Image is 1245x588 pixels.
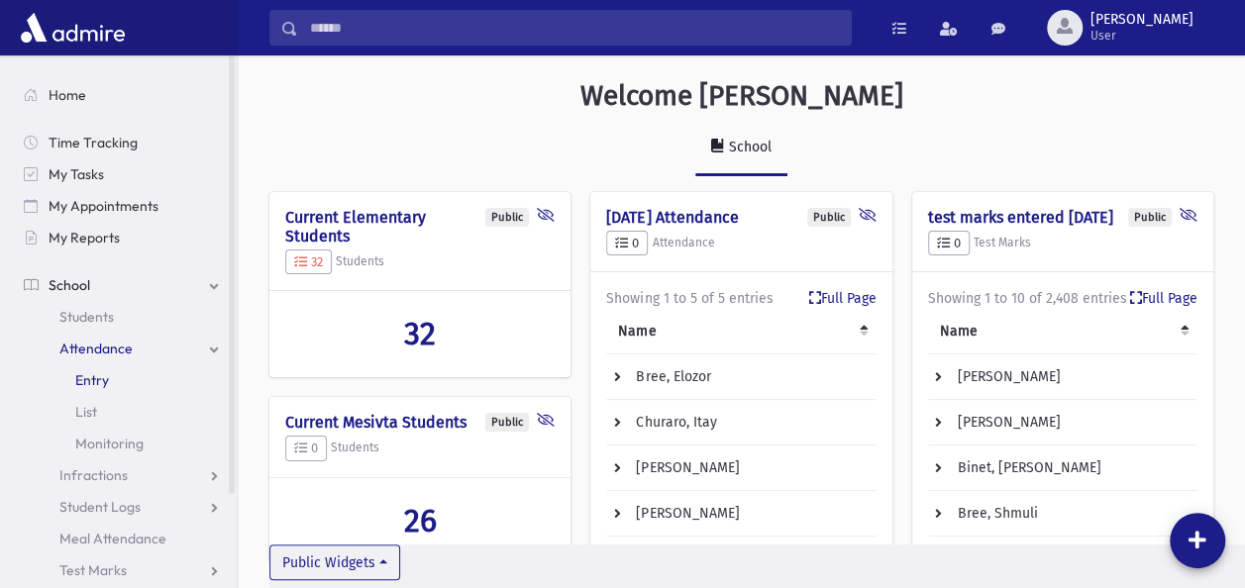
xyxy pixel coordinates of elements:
[59,466,128,484] span: Infractions
[8,459,237,491] a: Infractions
[294,254,323,269] span: 32
[807,208,851,227] div: Public
[1090,28,1193,44] span: User
[285,208,555,245] h4: Current Elementary Students
[606,231,876,256] h5: Attendance
[928,491,1197,537] td: Bree, Shmuli
[606,208,876,227] h4: [DATE] Attendance
[928,231,1197,256] h5: Test Marks
[8,269,237,301] a: School
[8,79,237,111] a: Home
[928,309,1197,354] th: Name
[404,502,437,539] span: 26
[1090,12,1193,28] span: [PERSON_NAME]
[285,436,555,461] h5: Students
[285,315,555,352] a: 32
[928,445,1197,491] td: Binet, [PERSON_NAME]
[285,249,332,275] button: 32
[606,491,876,537] td: [PERSON_NAME]
[75,403,97,421] span: List
[49,86,86,104] span: Home
[937,236,961,250] span: 0
[294,441,318,455] span: 0
[8,301,237,333] a: Students
[8,428,237,459] a: Monitoring
[59,561,127,579] span: Test Marks
[1128,208,1172,227] div: Public
[928,288,1197,309] div: Showing 1 to 10 of 2,408 entries
[606,231,648,256] button: 0
[49,165,104,183] span: My Tasks
[809,288,877,309] a: Full Page
[8,523,237,554] a: Meal Attendance
[606,288,876,309] div: Showing 1 to 5 of 5 entries
[285,249,555,275] h5: Students
[615,236,639,250] span: 0
[8,333,237,364] a: Attendance
[606,537,876,582] td: [PERSON_NAME]
[928,354,1197,400] td: [PERSON_NAME]
[725,139,772,155] div: School
[928,400,1197,445] td: [PERSON_NAME]
[8,127,237,158] a: Time Tracking
[49,197,158,215] span: My Appointments
[8,222,237,253] a: My Reports
[285,413,555,432] h4: Current Mesivta Students
[606,354,876,400] td: Bree, Elozor
[49,229,120,246] span: My Reports
[49,134,138,151] span: Time Tracking
[580,79,903,113] h3: Welcome [PERSON_NAME]
[8,491,237,523] a: Student Logs
[606,309,876,354] th: Name
[59,308,114,326] span: Students
[606,400,876,445] td: Churaro, Itay
[928,208,1197,227] h4: test marks entered [DATE]
[8,364,237,396] a: Entry
[928,537,1197,582] td: [PERSON_NAME]
[928,231,970,256] button: 0
[8,396,237,428] a: List
[75,435,144,452] span: Monitoring
[485,208,529,227] div: Public
[285,436,327,461] button: 0
[59,498,141,516] span: Student Logs
[606,445,876,491] td: [PERSON_NAME]
[8,158,237,190] a: My Tasks
[485,413,529,432] div: Public
[695,121,787,176] a: School
[75,371,109,389] span: Entry
[59,530,166,547] span: Meal Attendance
[285,502,555,539] a: 26
[1130,288,1197,309] a: Full Page
[404,315,436,352] span: 32
[16,8,130,48] img: AdmirePro
[8,190,237,222] a: My Appointments
[49,276,90,294] span: School
[269,544,400,580] button: Public Widgets
[298,10,851,46] input: Search
[8,554,237,586] a: Test Marks
[59,340,133,357] span: Attendance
